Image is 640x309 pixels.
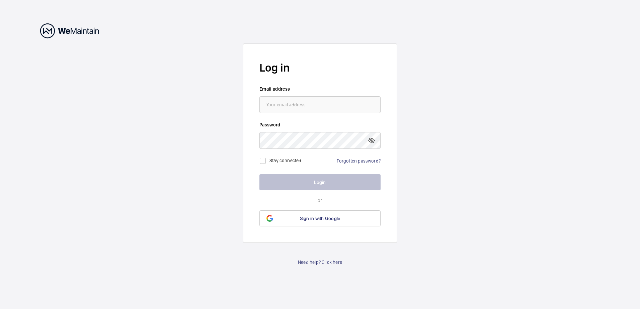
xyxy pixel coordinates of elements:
a: Need help? Click here [298,259,342,266]
a: Forgotten password? [337,158,381,164]
input: Your email address [259,96,381,113]
h2: Log in [259,60,381,76]
label: Password [259,121,381,128]
label: Stay connected [269,158,302,163]
span: Sign in with Google [300,216,340,221]
label: Email address [259,86,381,92]
button: Login [259,174,381,190]
p: or [259,197,381,204]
